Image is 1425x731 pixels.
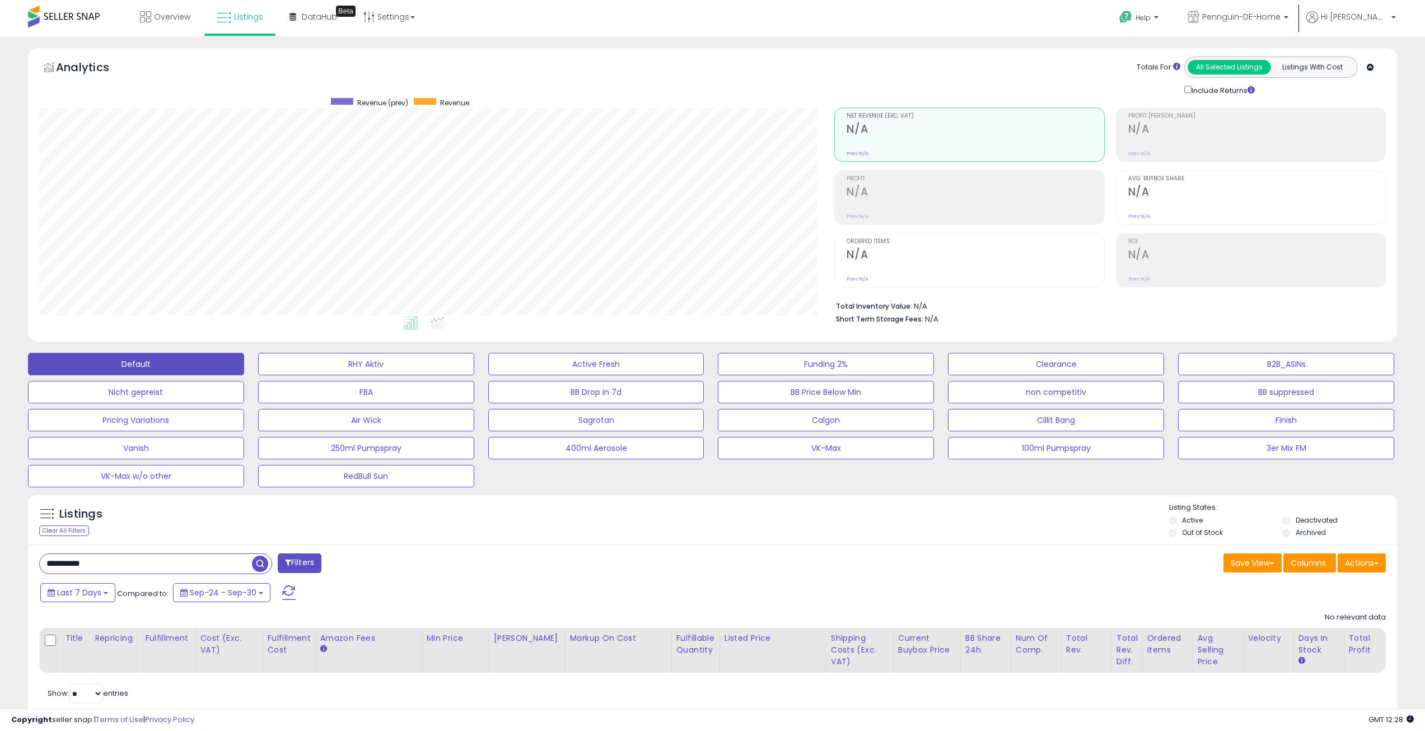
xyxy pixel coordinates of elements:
[1298,656,1305,666] small: Days In Stock.
[40,583,115,602] button: Last 7 Days
[1110,2,1170,36] a: Help
[676,632,715,656] div: Fulfillable Quantity
[278,553,321,573] button: Filters
[1182,528,1223,537] label: Out of Stock
[725,632,821,644] div: Listed Price
[965,632,1006,656] div: BB Share 24h.
[847,123,1104,138] h2: N/A
[488,409,704,431] button: Sagrotan
[948,353,1164,375] button: Clearance
[48,688,128,699] span: Show: entries
[488,381,704,403] button: BB Drop in 7d
[302,11,337,22] span: DataHub
[847,113,1104,119] span: Net Revenue (Exc. VAT)
[718,409,934,431] button: Calgon
[1128,113,1385,119] span: Profit [PERSON_NAME]
[898,632,956,656] div: Current Buybox Price
[847,213,868,220] small: Prev: N/A
[28,465,244,487] button: VK-Max w/o other
[200,632,258,656] div: Cost (Exc. VAT)
[494,632,560,644] div: [PERSON_NAME]
[258,409,474,431] button: Air Wick
[173,583,270,602] button: Sep-24 - Sep-30
[847,150,868,157] small: Prev: N/A
[1321,11,1388,22] span: Hi [PERSON_NAME]
[258,353,474,375] button: RHY Aktiv
[258,381,474,403] button: FBA
[1338,553,1386,572] button: Actions
[925,314,938,324] span: N/A
[28,381,244,403] button: Nicht gepreist
[1128,248,1385,263] h2: N/A
[1283,553,1336,572] button: Columns
[57,587,101,598] span: Last 7 Days
[1325,612,1386,623] div: No relevant data
[190,587,256,598] span: Sep-24 - Sep-30
[1128,150,1150,157] small: Prev: N/A
[1368,714,1414,725] span: 2025-10-8 12:28 GMT
[11,715,194,725] div: seller snap | |
[1128,276,1150,282] small: Prev: N/A
[1169,502,1397,513] p: Listing States:
[570,632,667,644] div: Markup on Cost
[39,525,89,536] div: Clear All Filters
[1128,213,1150,220] small: Prev: N/A
[320,632,417,644] div: Amazon Fees
[427,632,484,644] div: Min Price
[258,465,474,487] button: RedBull Sun
[1066,632,1107,656] div: Total Rev.
[1178,409,1394,431] button: Finish
[59,506,102,522] h5: Listings
[234,11,263,22] span: Listings
[65,632,85,644] div: Title
[1202,11,1281,22] span: Pennguin-DE-Home
[847,248,1104,263] h2: N/A
[1136,13,1151,22] span: Help
[1248,632,1289,644] div: Velocity
[1296,528,1326,537] label: Archived
[718,381,934,403] button: BB Price Below Min
[1296,515,1338,525] label: Deactivated
[1298,632,1339,656] div: Days In Stock
[117,588,169,599] span: Compared to:
[847,239,1104,245] span: Ordered Items
[488,353,704,375] button: Active Fresh
[145,714,194,725] a: Privacy Policy
[718,437,934,459] button: VK-Max
[1198,632,1239,668] div: Avg Selling Price
[1349,632,1390,656] div: Total Profit
[28,437,244,459] button: Vanish
[1188,60,1271,75] button: All Selected Listings
[1128,239,1385,245] span: ROI
[1128,176,1385,182] span: Avg. Buybox Share
[145,632,190,644] div: Fulfillment
[1137,62,1180,73] div: Totals For
[1016,632,1057,656] div: Num of Comp.
[1116,632,1138,668] div: Total Rev. Diff.
[948,409,1164,431] button: Cillit Bang
[336,6,356,17] div: Tooltip anchor
[28,409,244,431] button: Pricing Variations
[320,644,327,654] small: Amazon Fees.
[154,11,190,22] span: Overview
[1119,10,1133,24] i: Get Help
[847,276,868,282] small: Prev: N/A
[948,437,1164,459] button: 100ml Pumpspray
[948,381,1164,403] button: non competitiv
[1178,437,1394,459] button: 3er Mix FM
[11,714,52,725] strong: Copyright
[95,632,136,644] div: Repricing
[847,176,1104,182] span: Profit
[718,353,934,375] button: Funding 2%
[847,185,1104,201] h2: N/A
[565,628,671,673] th: The percentage added to the cost of goods (COGS) that forms the calculator for Min & Max prices.
[836,314,923,324] b: Short Term Storage Fees:
[28,353,244,375] button: Default
[268,632,311,656] div: Fulfillment Cost
[1128,123,1385,138] h2: N/A
[836,299,1377,312] li: N/A
[357,98,408,108] span: Revenue (prev)
[1291,557,1326,569] span: Columns
[56,59,131,78] h5: Analytics
[1178,353,1394,375] button: B2B_ASINs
